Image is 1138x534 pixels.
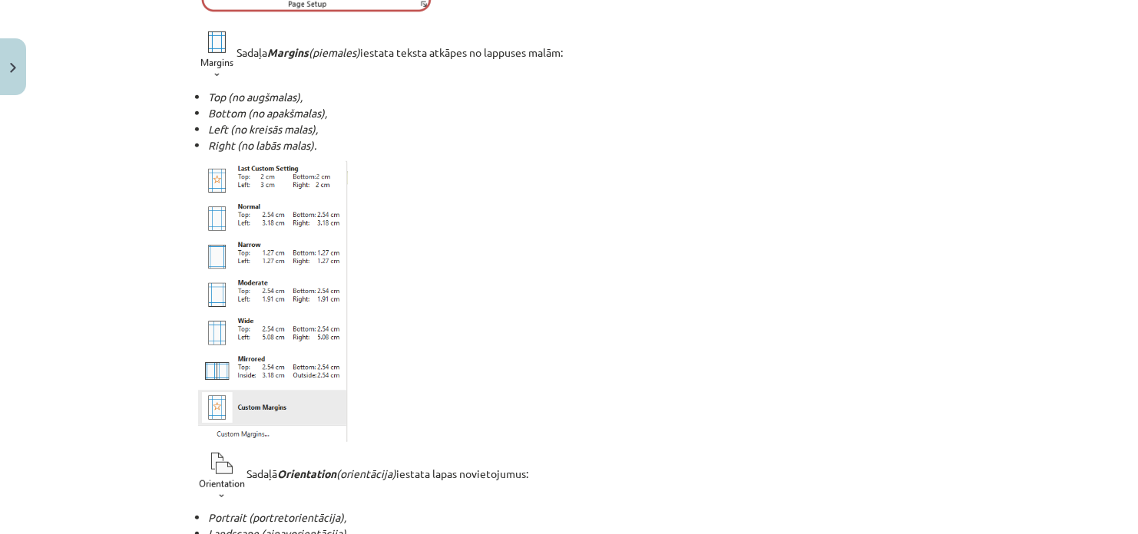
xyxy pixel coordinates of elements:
i: Right (no labās malas). [208,138,316,152]
p: Sadaļa iestata teksta atkāpes no lappuses malām: [198,28,940,80]
img: icon-close-lesson-0947bae3869378f0d4975bcd49f059093ad1ed9edebbc8119c70593378902aed.svg [10,63,16,73]
i: Bottom (no apakšmalas), [208,106,327,120]
i: Orientation [277,466,336,480]
i: Left (no kreisās malas), [208,122,318,136]
i: (orientācija) [336,466,396,480]
p: Sadaļā iestata lapas novietojumus: [198,451,940,500]
i: Top (no augšmalas), [208,90,303,104]
i: Portrait (portretorientācija), [208,510,346,524]
i: Margins [267,45,309,59]
i: (piemales) [309,45,360,59]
